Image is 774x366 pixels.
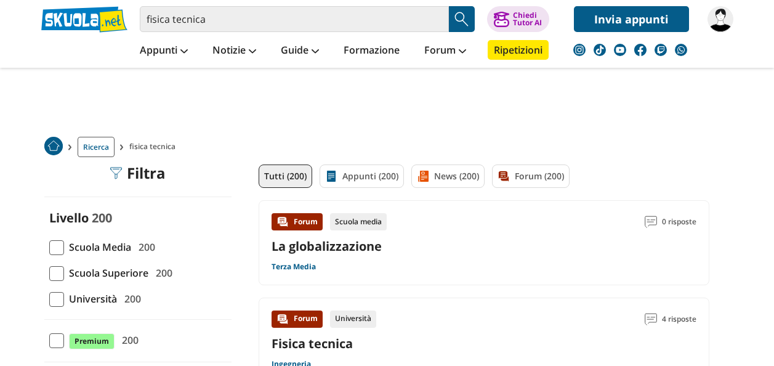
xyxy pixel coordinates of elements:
img: facebook [634,44,647,56]
a: News (200) [411,165,485,188]
a: Ricerca [78,137,115,157]
a: Notizie [209,40,259,62]
span: 200 [117,332,139,348]
img: twitch [655,44,667,56]
label: Livello [49,209,89,226]
span: 200 [151,265,172,281]
a: Invia appunti [574,6,689,32]
span: Premium [69,333,115,349]
a: Forum (200) [492,165,570,188]
a: La globalizzazione [272,238,382,254]
div: Chiedi Tutor AI [513,12,542,26]
div: Forum [272,213,323,230]
img: tiktok [594,44,606,56]
img: Commenti lettura [645,313,657,325]
span: 200 [134,239,155,255]
a: Guide [278,40,322,62]
a: Forum [421,40,469,62]
img: Forum contenuto [276,216,289,228]
span: Scuola Superiore [64,265,148,281]
img: News filtro contenuto [417,170,429,182]
div: Filtra [110,165,166,182]
a: Terza Media [272,262,316,272]
span: Scuola Media [64,239,131,255]
span: 200 [119,291,141,307]
img: Cerca appunti, riassunti o versioni [453,10,471,28]
span: 200 [92,209,112,226]
a: Formazione [341,40,403,62]
a: Fisica tecnica [272,335,353,352]
a: Home [44,137,63,157]
div: Università [330,311,376,328]
a: Tutti (200) [259,165,312,188]
input: Cerca appunti, riassunti o versioni [140,6,449,32]
img: instagram [573,44,586,56]
a: Appunti [137,40,191,62]
span: 4 risposte [662,311,696,328]
button: ChiediTutor AI [487,6,549,32]
img: Forum contenuto [276,313,289,325]
img: Commenti lettura [645,216,657,228]
a: Ripetizioni [488,40,549,60]
a: Appunti (200) [320,165,404,188]
img: Appunti filtro contenuto [325,170,337,182]
img: Home [44,137,63,155]
img: Filtra filtri mobile [110,167,122,179]
img: youtube [614,44,626,56]
div: Forum [272,311,323,328]
img: WhatsApp [675,44,687,56]
span: fisica tecnica [129,137,180,157]
button: Search Button [449,6,475,32]
img: Forum filtro contenuto [498,170,510,182]
span: 0 risposte [662,213,696,230]
span: Università [64,291,117,307]
img: nept [707,6,733,32]
div: Scuola media [330,213,387,230]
